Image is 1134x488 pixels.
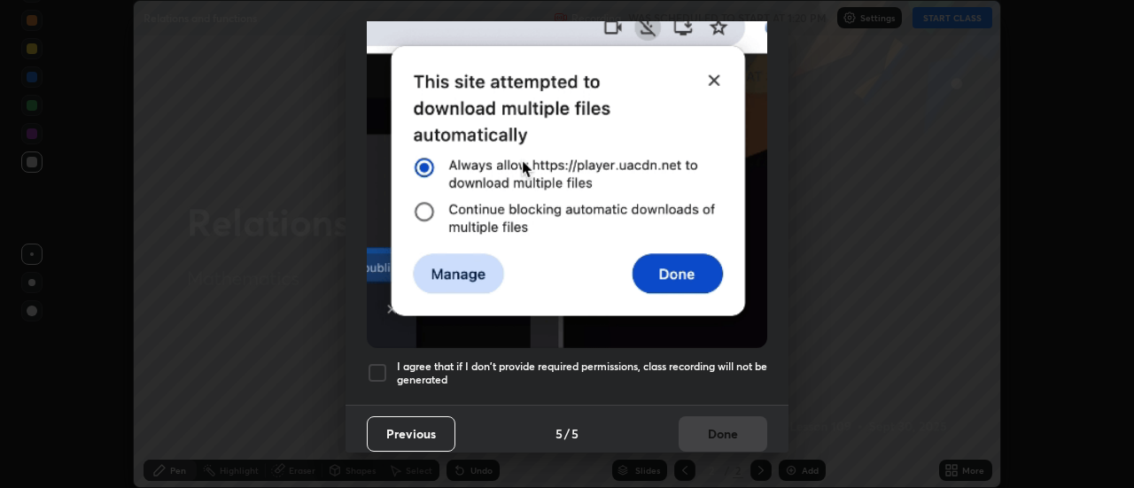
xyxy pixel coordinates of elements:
h4: / [564,424,570,443]
h4: 5 [571,424,579,443]
h5: I agree that if I don't provide required permissions, class recording will not be generated [397,360,767,387]
h4: 5 [555,424,563,443]
button: Previous [367,416,455,452]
